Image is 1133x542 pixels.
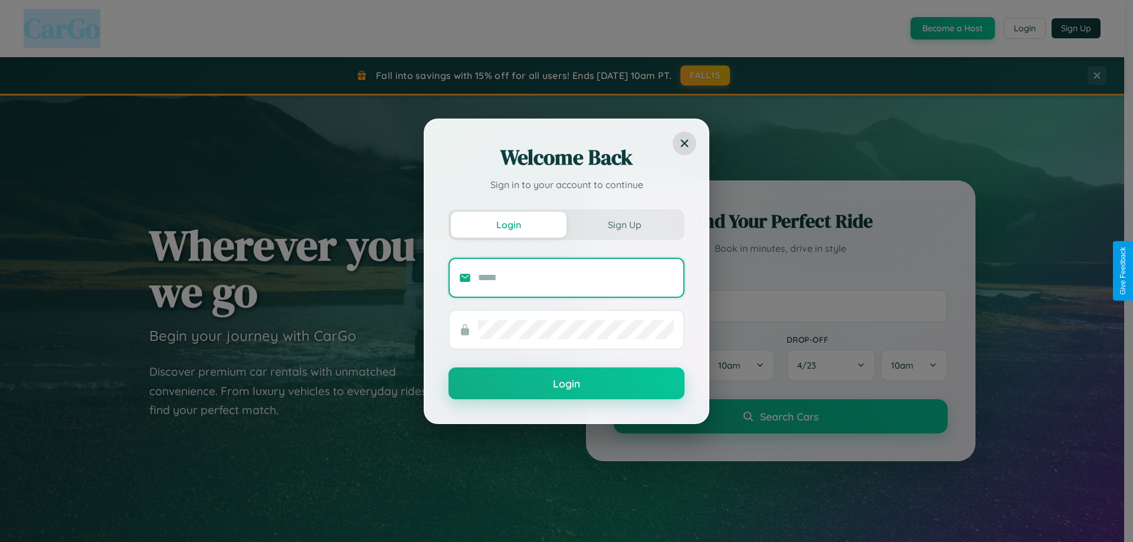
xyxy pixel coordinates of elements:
[1119,247,1127,295] div: Give Feedback
[566,212,682,238] button: Sign Up
[448,143,685,172] h2: Welcome Back
[451,212,566,238] button: Login
[448,367,685,399] button: Login
[448,178,685,192] p: Sign in to your account to continue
